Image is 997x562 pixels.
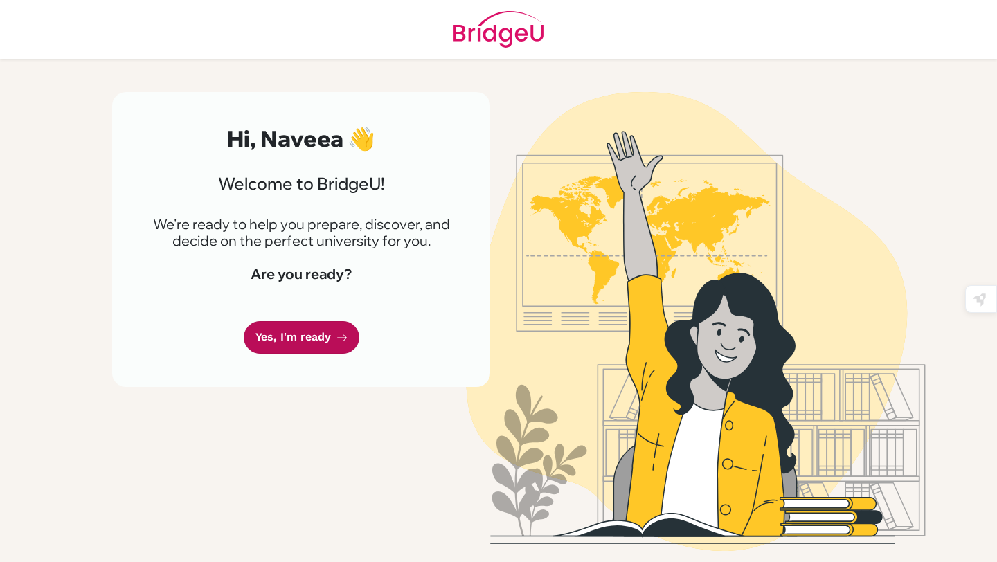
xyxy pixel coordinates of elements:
[145,174,457,194] h3: Welcome to BridgeU!
[145,216,457,249] p: We're ready to help you prepare, discover, and decide on the perfect university for you.
[145,266,457,282] h4: Are you ready?
[244,321,359,354] a: Yes, I'm ready
[145,125,457,152] h2: Hi, Naveea 👋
